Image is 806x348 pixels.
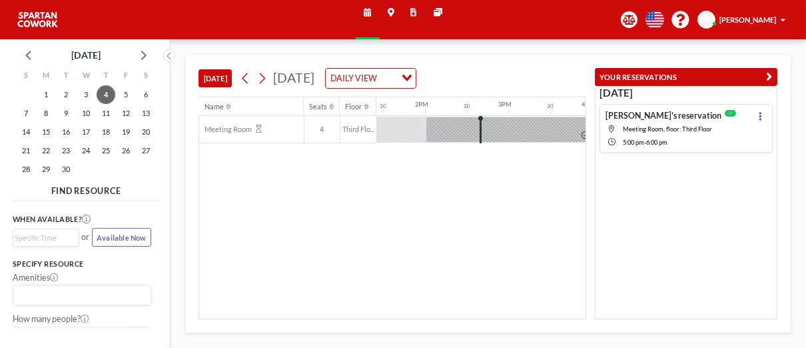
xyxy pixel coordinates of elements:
[645,139,647,146] span: -
[13,259,151,269] h3: Specify resource
[17,141,35,160] span: Sunday, September 21, 2025
[57,85,75,104] span: Tuesday, September 2, 2025
[117,104,135,123] span: Friday, September 12, 2025
[623,125,713,133] span: Meeting Room, floor: Third Floor
[76,68,96,85] div: W
[37,85,55,104] span: Monday, September 1, 2025
[464,103,470,110] div: 30
[309,102,327,111] div: Seats
[13,229,79,246] div: Search for option
[57,141,75,160] span: Tuesday, September 23, 2025
[623,139,645,146] span: 5:00 PM
[199,125,252,134] span: Meeting Room
[56,68,76,85] div: T
[97,85,115,104] span: Thursday, September 4, 2025
[71,46,101,65] div: [DATE]
[77,104,95,123] span: Wednesday, September 10, 2025
[17,160,35,179] span: Sunday, September 28, 2025
[116,68,136,85] div: F
[328,71,379,85] span: DAILY VIEW
[719,15,776,24] span: [PERSON_NAME]
[97,233,147,242] span: Available Now
[326,69,416,88] div: Search for option
[304,125,340,134] span: 4
[595,68,777,87] button: YOUR RESERVATIONS
[498,101,512,109] div: 3PM
[96,68,116,85] div: T
[137,85,155,104] span: Saturday, September 6, 2025
[57,160,75,179] span: Tuesday, September 30, 2025
[345,102,362,111] div: Floor
[380,103,386,110] div: 30
[647,139,668,146] span: 6:00 PM
[17,123,35,141] span: Sunday, September 14, 2025
[137,123,155,141] span: Saturday, September 20, 2025
[97,141,115,160] span: Thursday, September 25, 2025
[199,69,232,88] button: [DATE]
[77,141,95,160] span: Wednesday, September 24, 2025
[137,104,155,123] span: Saturday, September 13, 2025
[415,101,428,109] div: 2PM
[117,141,135,160] span: Friday, September 26, 2025
[582,101,595,109] div: 4PM
[204,102,224,111] div: Name
[97,104,115,123] span: Thursday, September 11, 2025
[57,123,75,141] span: Tuesday, September 16, 2025
[273,70,314,85] span: [DATE]
[77,123,95,141] span: Wednesday, September 17, 2025
[81,232,89,243] span: or
[381,71,394,85] input: Search for option
[17,104,35,123] span: Sunday, September 7, 2025
[15,232,72,243] input: Search for option
[17,9,59,30] img: organization-logo
[13,314,89,325] label: How many people?
[37,104,55,123] span: Monday, September 8, 2025
[37,141,55,160] span: Monday, September 22, 2025
[57,104,75,123] span: Tuesday, September 9, 2025
[13,182,160,197] h4: FIND RESOURCE
[13,285,151,305] div: Search for option
[15,288,143,302] input: Search for option
[136,68,156,85] div: S
[139,327,151,345] button: +
[126,327,139,345] button: -
[701,15,712,24] span: DK
[37,160,55,179] span: Monday, September 29, 2025
[36,68,56,85] div: M
[77,85,95,104] span: Wednesday, September 3, 2025
[547,103,554,110] div: 30
[605,111,721,121] h4: [PERSON_NAME]'s reservation
[13,273,59,283] label: Amenities
[92,228,151,247] button: Available Now
[97,123,115,141] span: Thursday, September 18, 2025
[340,125,377,134] span: Third Flo...
[16,68,36,85] div: S
[117,123,135,141] span: Friday, September 19, 2025
[600,87,772,100] h3: [DATE]
[137,141,155,160] span: Saturday, September 27, 2025
[37,123,55,141] span: Monday, September 15, 2025
[117,85,135,104] span: Friday, September 5, 2025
